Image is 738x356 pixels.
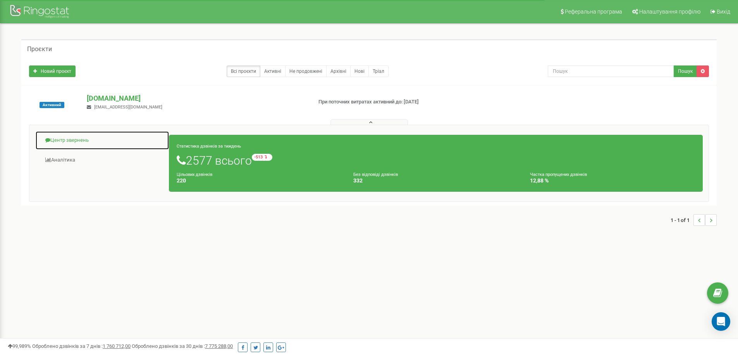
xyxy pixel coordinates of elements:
[318,98,480,106] p: При поточних витратах активний до: [DATE]
[252,154,272,161] small: -513
[368,65,389,77] a: Тріал
[132,343,233,349] span: Оброблено дзвінків за 30 днів :
[227,65,260,77] a: Всі проєкти
[8,343,31,349] span: 99,989%
[35,131,169,150] a: Центр звернень
[32,343,131,349] span: Оброблено дзвінків за 7 днів :
[177,172,212,177] small: Цільових дзвінків
[27,46,52,53] h5: Проєкти
[350,65,369,77] a: Нові
[87,93,306,103] p: [DOMAIN_NAME]
[35,151,169,170] a: Аналiтика
[326,65,351,77] a: Архівні
[285,65,327,77] a: Не продовжені
[674,65,697,77] button: Пошук
[353,178,518,184] h4: 332
[639,9,700,15] span: Налаштування профілю
[530,178,695,184] h4: 12,88 %
[353,172,398,177] small: Без відповіді дзвінків
[717,9,730,15] span: Вихід
[29,65,76,77] a: Новий проєкт
[94,105,162,110] span: [EMAIL_ADDRESS][DOMAIN_NAME]
[671,214,693,226] span: 1 - 1 of 1
[712,312,730,331] div: Open Intercom Messenger
[671,206,717,234] nav: ...
[565,9,622,15] span: Реферальна програма
[177,178,342,184] h4: 220
[40,102,64,108] span: Активний
[205,343,233,349] u: 7 775 288,00
[530,172,587,177] small: Частка пропущених дзвінків
[548,65,674,77] input: Пошук
[103,343,131,349] u: 1 760 712,00
[260,65,286,77] a: Активні
[177,144,241,149] small: Статистика дзвінків за тиждень
[177,154,695,167] h1: 2577 всього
